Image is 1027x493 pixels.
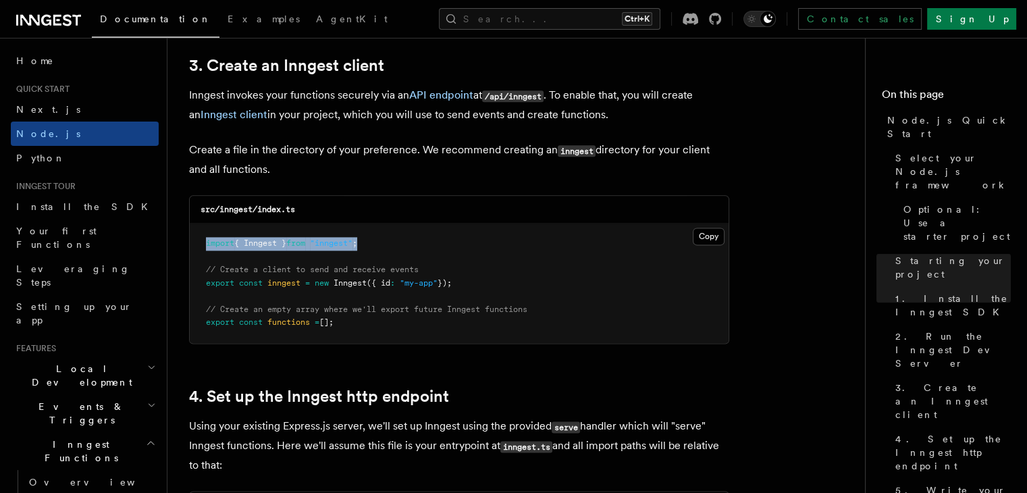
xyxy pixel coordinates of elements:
a: 3. Create an Inngest client [189,56,384,75]
code: inngest [558,145,596,157]
span: Quick start [11,84,70,95]
span: Next.js [16,104,80,115]
a: Next.js [11,97,159,122]
span: Documentation [100,14,211,24]
a: 1. Install the Inngest SDK [890,286,1011,324]
a: API endpoint [409,88,473,101]
code: inngest.ts [500,441,552,452]
span: const [239,278,263,288]
a: 3. Create an Inngest client [890,375,1011,427]
span: Node.js Quick Start [887,113,1011,140]
span: Python [16,153,65,163]
span: []; [319,317,334,327]
span: 1. Install the Inngest SDK [895,292,1011,319]
a: Your first Functions [11,219,159,257]
p: Inngest invokes your functions securely via an at . To enable that, you will create an in your pr... [189,86,729,124]
button: Events & Triggers [11,394,159,432]
span: // Create an empty array where we'll export future Inngest functions [206,305,527,314]
span: export [206,317,234,327]
a: Home [11,49,159,73]
kbd: Ctrl+K [622,12,652,26]
span: : [390,278,395,288]
a: Setting up your app [11,294,159,332]
span: Features [11,343,56,354]
span: Install the SDK [16,201,156,212]
code: /api/inngest [482,90,544,102]
span: Starting your project [895,254,1011,281]
span: new [315,278,329,288]
button: Inngest Functions [11,432,159,470]
a: 2. Run the Inngest Dev Server [890,324,1011,375]
span: Leveraging Steps [16,263,130,288]
code: serve [552,421,580,433]
span: 4. Set up the Inngest http endpoint [895,432,1011,473]
span: Inngest Functions [11,438,146,465]
span: Local Development [11,362,147,389]
a: Leveraging Steps [11,257,159,294]
a: 4. Set up the Inngest http endpoint [189,387,449,406]
a: Python [11,146,159,170]
a: Starting your project [890,249,1011,286]
a: Documentation [92,4,219,38]
p: Using your existing Express.js server, we'll set up Inngest using the provided handler which will... [189,417,729,475]
span: Your first Functions [16,226,97,250]
span: = [305,278,310,288]
a: Node.js [11,122,159,146]
button: Toggle dark mode [743,11,776,27]
a: Contact sales [798,8,922,30]
a: Examples [219,4,308,36]
span: Inngest tour [11,181,76,192]
span: const [239,317,263,327]
span: "inngest" [310,238,352,248]
span: Home [16,54,54,68]
a: 4. Set up the Inngest http endpoint [890,427,1011,478]
span: }); [438,278,452,288]
span: export [206,278,234,288]
a: AgentKit [308,4,396,36]
h4: On this page [882,86,1011,108]
button: Search...Ctrl+K [439,8,660,30]
span: ; [352,238,357,248]
a: Inngest client [201,108,267,121]
a: Sign Up [927,8,1016,30]
span: Inngest [334,278,367,288]
a: Select your Node.js framework [890,146,1011,197]
button: Copy [693,228,725,245]
a: Optional: Use a starter project [898,197,1011,249]
span: "my-app" [400,278,438,288]
span: 3. Create an Inngest client [895,381,1011,421]
span: functions [267,317,310,327]
span: 2. Run the Inngest Dev Server [895,330,1011,370]
span: { Inngest } [234,238,286,248]
span: ({ id [367,278,390,288]
span: Examples [228,14,300,24]
span: Node.js [16,128,80,139]
span: Select your Node.js framework [895,151,1011,192]
span: Overview [29,477,168,488]
span: = [315,317,319,327]
p: Create a file in the directory of your preference. We recommend creating an directory for your cl... [189,140,729,179]
a: Node.js Quick Start [882,108,1011,146]
span: from [286,238,305,248]
span: Setting up your app [16,301,132,326]
a: Install the SDK [11,194,159,219]
span: // Create a client to send and receive events [206,265,419,274]
span: import [206,238,234,248]
code: src/inngest/index.ts [201,205,295,214]
button: Local Development [11,357,159,394]
span: AgentKit [316,14,388,24]
span: Optional: Use a starter project [903,203,1011,243]
span: Events & Triggers [11,400,147,427]
span: inngest [267,278,300,288]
